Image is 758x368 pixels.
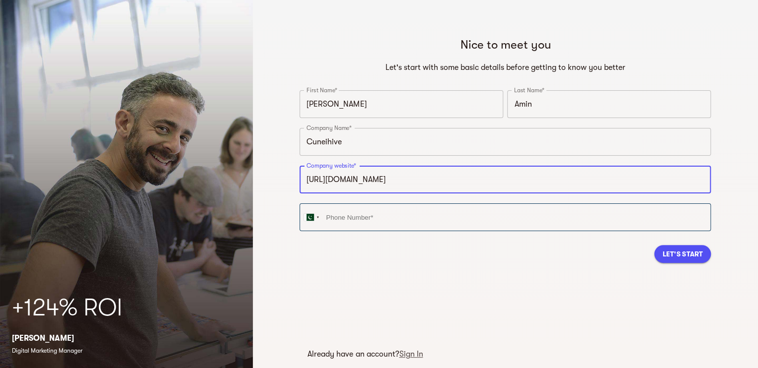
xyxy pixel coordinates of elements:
[12,347,82,354] span: Digital Marketing Manager
[303,37,707,53] h5: Nice to meet you
[399,350,423,359] a: Sign In
[300,90,503,118] input: First Name*
[300,203,711,231] input: Phone Number*
[307,348,423,360] p: Already have an account?
[662,248,703,260] span: Let's Start
[300,204,323,231] div: Pakistan (‫پاکستان‬‎): +92
[654,245,711,263] button: Let's Start
[507,90,711,118] input: Last Name*
[12,332,241,344] p: [PERSON_NAME]
[12,292,241,324] h2: +124% ROI
[300,128,711,156] input: Company Name*
[303,61,707,74] h6: Let's start with some basic details before getting to know you better
[300,166,711,193] input: e.g. https://www.your-website.com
